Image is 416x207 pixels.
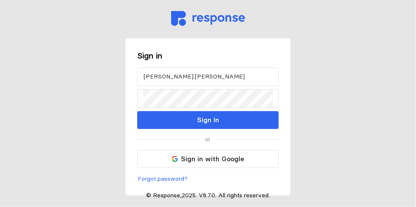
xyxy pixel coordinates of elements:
p: Forgot password? [138,174,188,184]
img: svg%3e [171,11,245,26]
button: Sign in with Google [137,150,279,168]
button: Forgot password? [137,174,188,184]
p: Sign in with Google [181,154,244,164]
input: Email [144,68,272,86]
p: or [205,135,211,144]
p: © Response, 2025 . V 8.7.0 . All rights reserved. [146,191,270,200]
h3: Sign in [137,50,279,62]
img: svg%3e [172,156,178,162]
button: Sign In [137,111,279,129]
p: Sign In [197,115,219,125]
